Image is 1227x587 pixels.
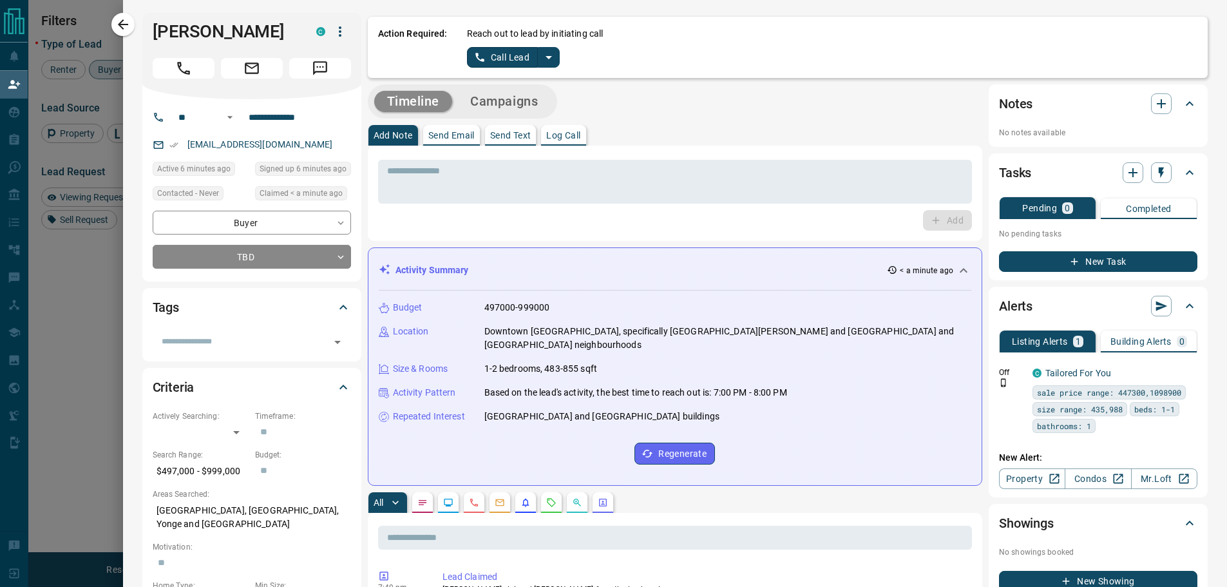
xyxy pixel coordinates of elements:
p: Send Email [428,131,475,140]
div: Showings [999,508,1197,539]
p: Lead Claimed [442,570,967,584]
p: 1-2 bedrooms, 483-855 sqft [484,362,597,376]
p: Building Alerts [1110,337,1172,346]
p: Motivation: [153,541,351,553]
span: beds: 1-1 [1134,403,1175,416]
button: Open [222,110,238,125]
p: $497,000 - $999,000 [153,461,249,482]
div: Thu Aug 14 2025 [153,162,249,180]
p: Pending [1022,204,1057,213]
a: [EMAIL_ADDRESS][DOMAIN_NAME] [187,139,333,149]
p: [GEOGRAPHIC_DATA] and [GEOGRAPHIC_DATA] buildings [484,410,719,423]
p: Send Text [490,131,531,140]
button: Campaigns [457,91,551,112]
h2: Tasks [999,162,1031,183]
p: Downtown [GEOGRAPHIC_DATA], specifically [GEOGRAPHIC_DATA][PERSON_NAME] and [GEOGRAPHIC_DATA] and... [484,325,972,352]
p: Log Call [546,131,580,140]
span: Active 6 minutes ago [157,162,231,175]
p: 497000-999000 [484,301,550,314]
div: Tasks [999,157,1197,188]
span: Email [221,58,283,79]
span: Signed up 6 minutes ago [260,162,347,175]
p: No pending tasks [999,224,1197,244]
div: Criteria [153,372,351,403]
div: TBD [153,245,351,269]
p: Location [393,325,429,338]
span: Claimed < a minute ago [260,187,343,200]
svg: Requests [546,497,556,508]
p: Off [999,367,1025,378]
h2: Showings [999,513,1054,534]
span: Contacted - Never [157,187,219,200]
button: Timeline [374,91,453,112]
svg: Notes [417,497,428,508]
a: Property [999,468,1065,489]
p: Areas Searched: [153,488,351,500]
h2: Criteria [153,377,195,398]
p: Activity Pattern [393,386,456,399]
p: Repeated Interest [393,410,465,423]
svg: Push Notification Only [999,378,1008,387]
p: New Alert: [999,451,1197,465]
p: Budget [393,301,423,314]
p: All [374,498,384,507]
button: New Task [999,251,1197,272]
p: Completed [1126,204,1172,213]
p: < a minute ago [900,265,953,276]
p: Budget: [255,449,351,461]
p: Size & Rooms [393,362,448,376]
p: Timeframe: [255,410,351,422]
div: condos.ca [1032,369,1042,378]
p: 0 [1065,204,1070,213]
h2: Notes [999,93,1032,114]
span: sale price range: 447300,1098900 [1037,386,1181,399]
div: Activity Summary< a minute ago [379,258,972,282]
p: Based on the lead's activity, the best time to reach out is: 7:00 PM - 8:00 PM [484,386,787,399]
h2: Alerts [999,296,1032,316]
span: Call [153,58,214,79]
div: Alerts [999,291,1197,322]
div: Notes [999,88,1197,119]
svg: Listing Alerts [520,497,531,508]
span: bathrooms: 1 [1037,419,1091,432]
p: Reach out to lead by initiating call [467,27,604,41]
svg: Calls [469,497,479,508]
span: size range: 435,988 [1037,403,1123,416]
svg: Emails [495,497,505,508]
span: Message [289,58,351,79]
p: 1 [1076,337,1081,346]
button: Call Lead [467,47,538,68]
a: Mr.Loft [1131,468,1197,489]
div: split button [467,47,560,68]
svg: Opportunities [572,497,582,508]
button: Open [328,333,347,351]
p: [GEOGRAPHIC_DATA], [GEOGRAPHIC_DATA], Yonge and [GEOGRAPHIC_DATA] [153,500,351,535]
p: No showings booked [999,546,1197,558]
h1: [PERSON_NAME] [153,21,297,42]
svg: Agent Actions [598,497,608,508]
div: Buyer [153,211,351,235]
a: Condos [1065,468,1131,489]
p: Listing Alerts [1012,337,1068,346]
h2: Tags [153,297,179,318]
p: 0 [1179,337,1184,346]
p: Activity Summary [395,264,469,277]
p: Action Required: [378,27,448,68]
button: Regenerate [634,443,715,465]
div: Tags [153,292,351,323]
svg: Lead Browsing Activity [443,497,453,508]
a: Tailored For You [1045,368,1111,378]
p: No notes available [999,127,1197,139]
p: Search Range: [153,449,249,461]
div: Thu Aug 14 2025 [255,162,351,180]
svg: Email Verified [169,140,178,149]
div: condos.ca [316,27,325,36]
div: Thu Aug 14 2025 [255,186,351,204]
p: Add Note [374,131,413,140]
p: Actively Searching: [153,410,249,422]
